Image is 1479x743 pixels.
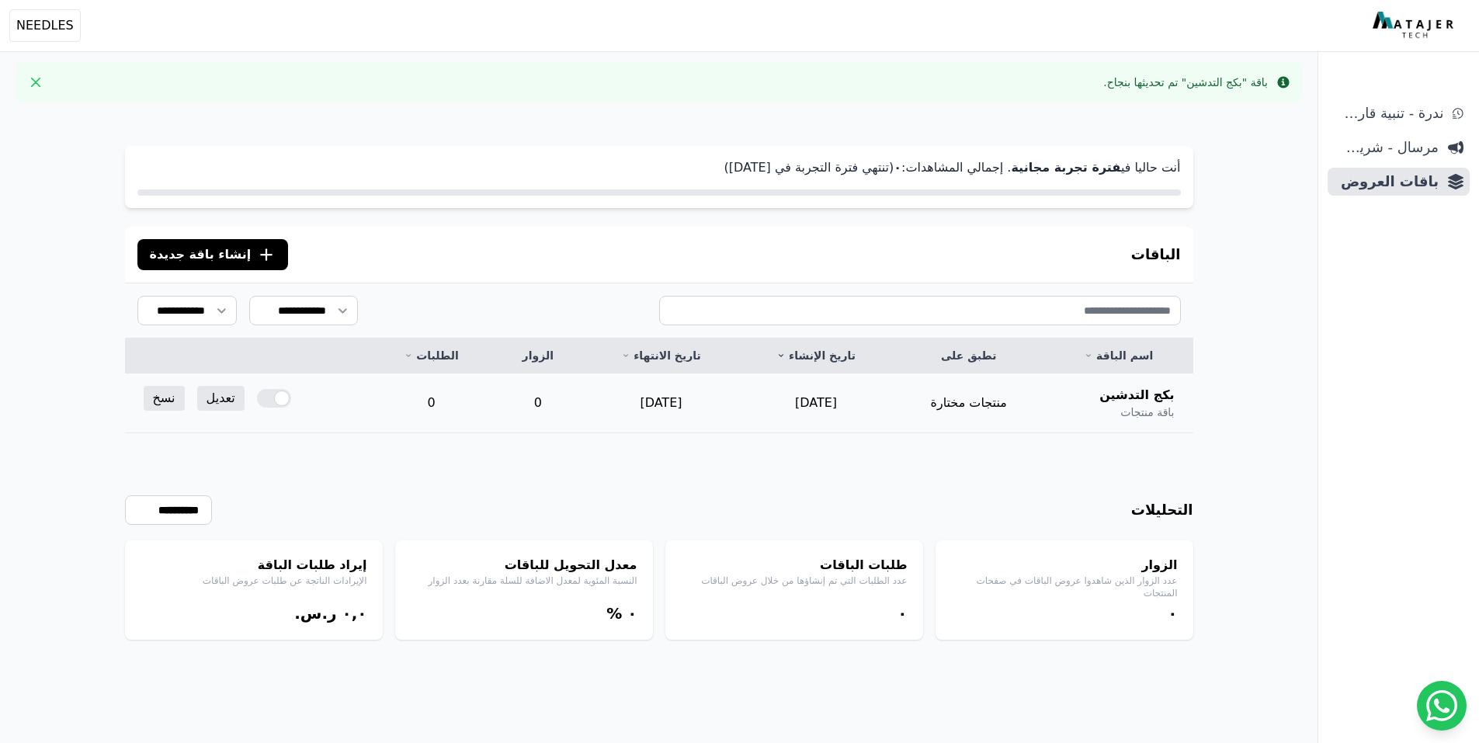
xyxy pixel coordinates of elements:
[411,575,637,587] p: النسبة المئوية لمعدل الاضافة للسلة مقارنة بعدد الزوار
[389,348,474,363] a: الطلبات
[370,373,492,433] td: 0
[197,386,245,411] a: تعديل
[1373,12,1457,40] img: MatajerTech Logo
[492,339,583,373] th: الزوار
[137,158,1181,177] p: أنت حاليا في . إجمالي المشاهدات: (تنتهي فترة التجربة في [DATE])
[757,348,874,363] a: تاريخ الإنشاء
[894,339,1044,373] th: تطبق على
[141,556,367,575] h4: إيراد طلبات الباقة
[951,575,1178,599] p: عدد الزوار الذين شاهدوا عروض الباقات في صفحات المنتجات
[606,604,622,623] span: %
[1131,244,1181,266] h3: الباقات
[1334,171,1439,193] span: باقات العروض
[627,604,637,623] bdi: ۰
[1334,137,1439,158] span: مرسال - شريط دعاية
[294,604,336,623] span: ر.س.
[141,575,367,587] p: الإيرادات الناتجة عن طلبات عروض الباقات
[951,602,1178,624] div: ۰
[1099,386,1174,404] span: بكج التدشين
[1131,499,1193,521] h3: التحليلات
[1334,102,1443,124] span: ندرة - تنبية قارب علي النفاذ
[9,9,81,42] button: NEEDLES
[681,602,908,624] div: ۰
[894,160,901,175] strong: ۰
[492,373,583,433] td: 0
[137,239,289,270] button: إنشاء باقة جديدة
[951,556,1178,575] h4: الزوار
[602,348,720,363] a: تاريخ الانتهاء
[894,373,1044,433] td: منتجات مختارة
[411,556,637,575] h4: معدل التحويل للباقات
[150,245,252,264] span: إنشاء باقة جديدة
[583,373,738,433] td: [DATE]
[738,373,893,433] td: [DATE]
[1120,404,1174,420] span: باقة منتجات
[1103,75,1268,90] div: باقة "بكج التدشين" تم تحديثها بنجاح.
[144,386,185,411] a: نسخ
[1011,160,1120,175] strong: فترة تجربة مجانية
[342,604,366,623] bdi: ۰,۰
[23,70,48,95] button: Close
[681,575,908,587] p: عدد الطلبات التي تم إنشاؤها من خلال عروض الباقات
[681,556,908,575] h4: طلبات الباقات
[16,16,74,35] span: NEEDLES
[1063,348,1175,363] a: اسم الباقة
